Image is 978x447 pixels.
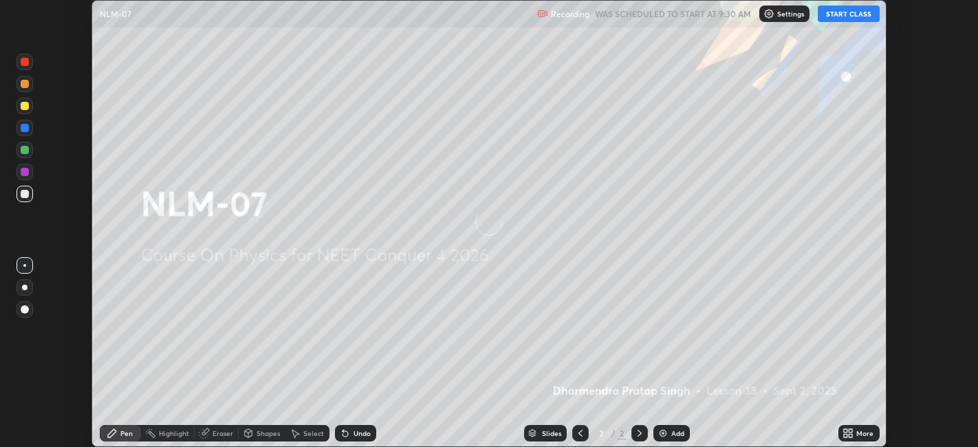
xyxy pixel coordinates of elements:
[537,8,548,19] img: recording.375f2c34.svg
[213,430,233,437] div: Eraser
[618,427,626,439] div: 2
[856,430,873,437] div: More
[594,429,608,437] div: 2
[595,8,751,20] h5: WAS SCHEDULED TO START AT 9:30 AM
[818,6,880,22] button: START CLASS
[100,8,131,19] p: NLM-07
[611,429,615,437] div: /
[542,430,561,437] div: Slides
[671,430,684,437] div: Add
[159,430,189,437] div: Highlight
[257,430,280,437] div: Shapes
[777,10,804,17] p: Settings
[658,428,669,439] img: add-slide-button
[551,9,589,19] p: Recording
[120,430,133,437] div: Pen
[354,430,371,437] div: Undo
[303,430,324,437] div: Select
[763,8,774,19] img: class-settings-icons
